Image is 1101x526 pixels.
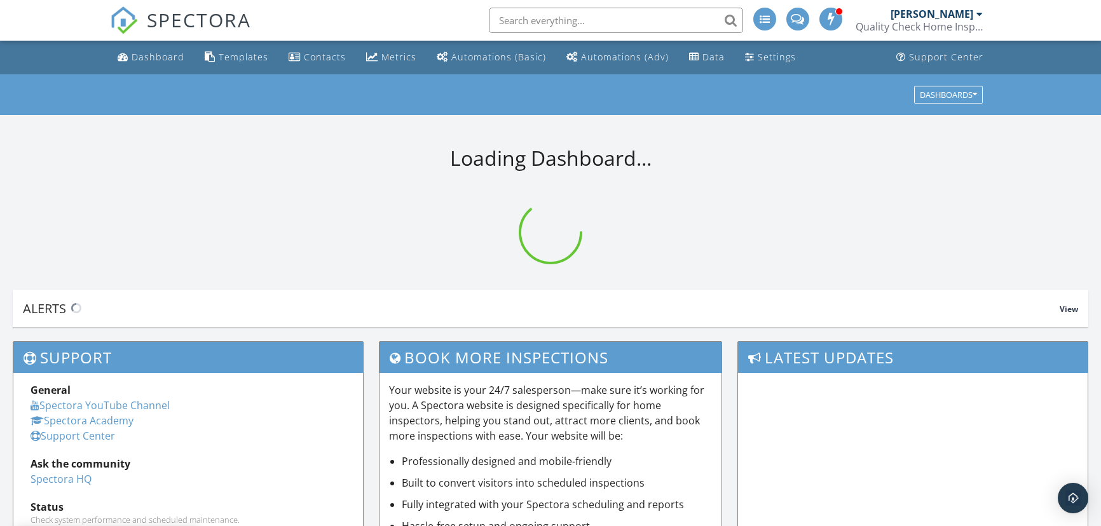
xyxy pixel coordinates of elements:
div: Ask the community [31,456,346,471]
div: Support Center [909,51,983,63]
span: View [1060,304,1078,314]
div: Dashboard [132,51,184,63]
h3: Latest Updates [738,342,1088,373]
a: Settings [740,46,801,69]
p: Your website is your 24/7 salesperson—make sure it’s working for you. A Spectora website is desig... [389,382,712,443]
strong: General [31,383,71,397]
a: Metrics [361,46,421,69]
a: Spectora YouTube Channel [31,398,170,412]
div: Data [702,51,725,63]
li: Professionally designed and mobile-friendly [402,454,712,469]
div: Templates [219,51,268,63]
a: Contacts [284,46,351,69]
a: Data [684,46,730,69]
li: Built to convert visitors into scheduled inspections [402,475,712,490]
a: SPECTORA [110,17,251,44]
a: Support Center [31,429,115,443]
span: SPECTORA [147,6,251,33]
div: Dashboards [920,90,977,99]
div: Alerts [23,300,1060,317]
a: Automations (Basic) [432,46,551,69]
div: Settings [758,51,796,63]
div: Open Intercom Messenger [1058,483,1088,513]
div: Contacts [304,51,346,63]
h3: Book More Inspections [380,342,721,373]
a: Dashboard [113,46,189,69]
div: Metrics [381,51,416,63]
div: Automations (Basic) [451,51,546,63]
img: The Best Home Inspection Software - Spectora [110,6,138,34]
a: Spectora HQ [31,472,92,486]
a: Support Center [891,46,988,69]
a: Templates [200,46,273,69]
a: Automations (Advanced) [561,46,674,69]
div: Status [31,499,346,515]
a: Spectora Academy [31,414,133,428]
div: Check system performance and scheduled maintenance. [31,515,346,525]
h3: Support [13,342,363,373]
div: Quality Check Home Inspection [856,20,983,33]
input: Search everything... [489,8,743,33]
li: Fully integrated with your Spectora scheduling and reports [402,497,712,512]
button: Dashboards [914,86,983,104]
div: [PERSON_NAME] [891,8,973,20]
div: Automations (Adv) [581,51,669,63]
